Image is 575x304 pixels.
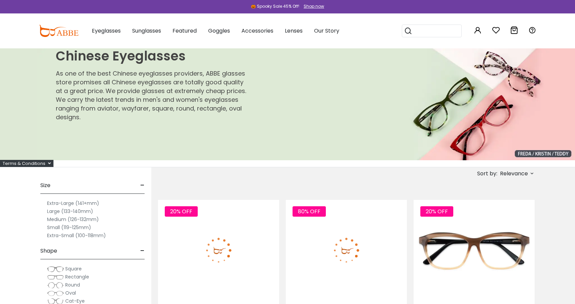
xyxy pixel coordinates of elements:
img: Cream Sonia - Acetate ,Universal Bridge Fit [414,200,535,301]
span: - [140,177,145,193]
img: Square.png [47,266,64,272]
label: Extra-Large (141+mm) [47,199,99,207]
img: Chinese Eyeglasses [37,48,575,160]
img: Oval.png [47,290,64,297]
span: Eyeglasses [92,27,121,35]
span: Shape [40,243,57,259]
span: Round [65,281,80,288]
span: Sunglasses [132,27,161,35]
span: Sort by: [477,170,497,177]
span: Oval [65,290,76,296]
span: 20% OFF [420,206,453,217]
img: Blue Hannah - Acetate ,Universal Bridge Fit [286,200,407,301]
p: As one of the best Chinese eyeglasses providers, ABBE glasses store promises all Chinese eyeglass... [56,69,250,122]
span: Size [40,177,50,193]
label: Large (133-140mm) [47,207,93,215]
a: Shop now [300,3,324,9]
label: Medium (126-132mm) [47,215,99,223]
span: Relevance [500,168,528,180]
div: 🎃 Spooky Sale 45% Off! [251,3,299,9]
h1: Chinese Eyeglasses [56,48,250,64]
span: 80% OFF [293,206,326,217]
img: Black Nora - Acetate ,Universal Bridge Fit [158,200,279,301]
span: - [140,243,145,259]
span: Our Story [314,27,339,35]
span: Square [65,265,82,272]
label: Small (119-125mm) [47,223,91,231]
div: Shop now [304,3,324,9]
img: Round.png [47,282,64,289]
span: Rectangle [65,273,89,280]
img: abbeglasses.com [39,25,78,37]
span: Accessories [241,27,273,35]
span: Goggles [208,27,230,35]
span: Featured [172,27,197,35]
span: 20% OFF [165,206,198,217]
img: Rectangle.png [47,274,64,280]
label: Extra-Small (100-118mm) [47,231,106,240]
span: Lenses [285,27,303,35]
